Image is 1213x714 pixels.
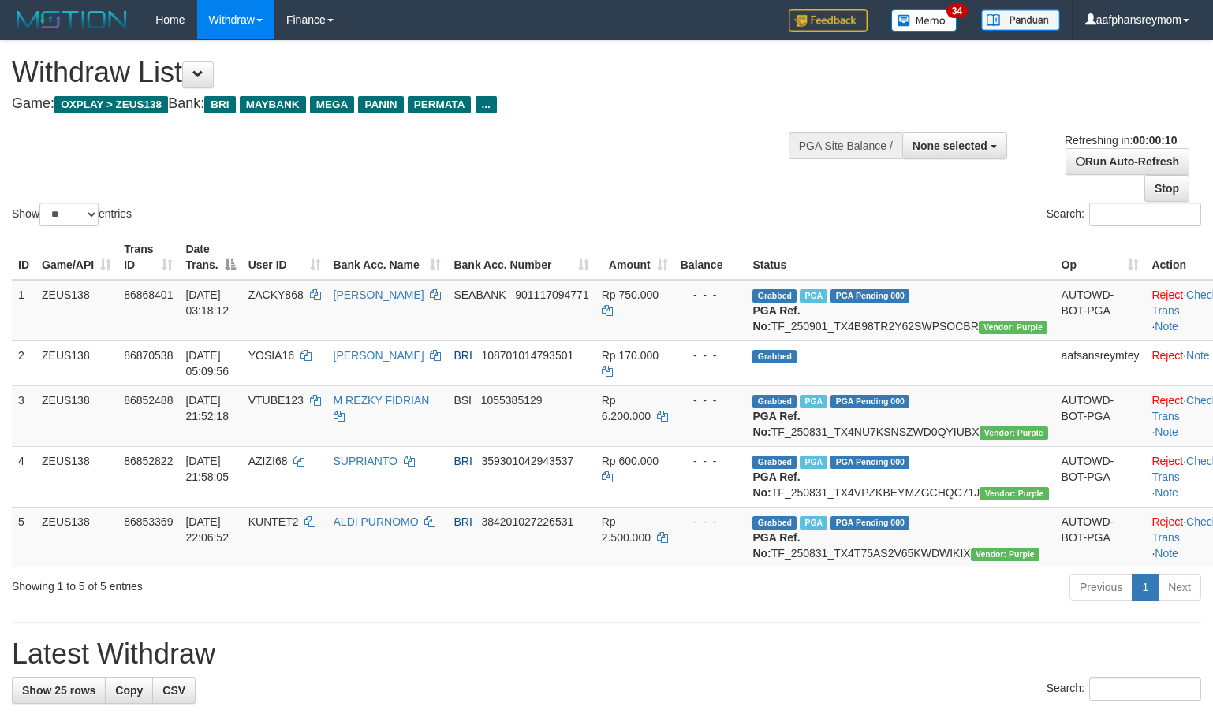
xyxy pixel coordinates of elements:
span: [DATE] 03:18:12 [185,288,229,317]
span: ZACKY868 [248,288,304,301]
b: PGA Ref. No: [752,410,800,438]
span: [DATE] 05:09:56 [185,349,229,377]
a: Previous [1069,574,1133,601]
span: SEABANK [453,288,506,301]
span: Rp 750.000 [602,288,659,301]
a: Next [1158,574,1201,601]
td: ZEUS138 [35,446,118,507]
span: BRI [453,515,472,528]
span: PGA Pending [830,395,909,408]
span: Vendor URL: https://trx4.1velocity.biz [971,548,1039,561]
a: Note [1155,320,1178,333]
th: Game/API: activate to sort column ascending [35,235,118,280]
span: None selected [913,139,987,152]
a: SUPRIANTO [334,455,397,467]
td: ZEUS138 [35,280,118,341]
td: 3 [12,385,35,446]
span: Copy 108701014793501 to clipboard [481,349,573,362]
a: Note [1155,426,1178,438]
a: CSV [152,677,196,704]
img: panduan.png [981,9,1060,31]
span: Rp 170.000 [602,349,659,362]
td: ZEUS138 [35,507,118,567]
h4: Game: Bank: [12,96,793,112]
span: Rp 2.500.000 [602,515,651,544]
div: - - - [681,287,741,303]
span: Copy 359301042943537 to clipboard [481,455,573,467]
span: [DATE] 21:58:05 [185,455,229,483]
span: Grabbed [752,350,797,363]
th: Amount: activate to sort column ascending [595,235,674,280]
span: [DATE] 21:52:18 [185,394,229,422]
span: Marked by aafsolysreylen [800,395,827,408]
input: Search: [1089,203,1201,226]
span: Grabbed [752,516,797,530]
th: Date Trans.: activate to sort column descending [179,235,241,280]
span: VTUBE123 [248,394,304,407]
div: - - - [681,514,741,530]
td: aafsansreymtey [1055,340,1146,385]
span: YOSIA16 [248,349,294,362]
td: TF_250901_TX4B98TR2Y62SWPSOCBR [746,280,1054,341]
span: BRI [204,96,235,113]
td: AUTOWD-BOT-PGA [1055,446,1146,507]
a: Reject [1151,455,1183,467]
span: 86868401 [124,288,173,301]
a: Reject [1151,515,1183,528]
div: Showing 1 to 5 of 5 entries [12,572,494,594]
td: ZEUS138 [35,340,118,385]
span: Vendor URL: https://trx4.1velocity.biz [980,487,1048,500]
b: PGA Ref. No: [752,304,800,333]
td: 4 [12,446,35,507]
span: PGA Pending [830,289,909,303]
td: AUTOWD-BOT-PGA [1055,385,1146,446]
b: PGA Ref. No: [752,470,800,499]
span: Vendor URL: https://trx4.1velocity.biz [979,321,1047,334]
span: Grabbed [752,456,797,469]
input: Search: [1089,677,1201,701]
span: 86853369 [124,515,173,528]
span: Grabbed [752,395,797,408]
b: PGA Ref. No: [752,531,800,560]
div: - - - [681,348,741,363]
span: KUNTET2 [248,515,299,528]
a: Note [1155,486,1178,499]
span: 86870538 [124,349,173,362]
span: Copy 384201027226531 to clipboard [481,515,573,528]
td: AUTOWD-BOT-PGA [1055,280,1146,341]
label: Show entries [12,203,132,226]
td: ZEUS138 [35,385,118,446]
a: 1 [1132,574,1159,601]
label: Search: [1047,203,1201,226]
a: [PERSON_NAME] [334,349,424,362]
h1: Latest Withdraw [12,638,1201,670]
span: Copy [115,684,143,697]
a: M REZKY FIDRIAN [334,394,430,407]
span: AZIZI68 [248,455,288,467]
div: - - - [681,392,741,408]
span: PGA Pending [830,516,909,530]
td: TF_250831_TX4T75AS2V65KWDWIKIX [746,507,1054,567]
span: PANIN [358,96,403,113]
span: Copy 901117094771 to clipboard [515,288,588,301]
td: TF_250831_TX4VPZKBEYMZGCHQC71J [746,446,1054,507]
th: Bank Acc. Number: activate to sort column ascending [447,235,595,280]
span: MAYBANK [240,96,306,113]
span: PGA Pending [830,456,909,469]
th: ID [12,235,35,280]
button: None selected [902,132,1007,159]
span: CSV [162,684,185,697]
th: Status [746,235,1054,280]
span: Vendor URL: https://trx4.1velocity.biz [980,426,1048,440]
a: Reject [1151,288,1183,301]
td: 2 [12,340,35,385]
span: Marked by aaftrukkakada [800,516,827,530]
th: Bank Acc. Name: activate to sort column ascending [327,235,448,280]
td: 1 [12,280,35,341]
span: [DATE] 22:06:52 [185,515,229,544]
select: Showentries [39,203,99,226]
th: Op: activate to sort column ascending [1055,235,1146,280]
a: Note [1155,547,1178,560]
span: 34 [946,4,968,18]
a: Note [1186,349,1210,362]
